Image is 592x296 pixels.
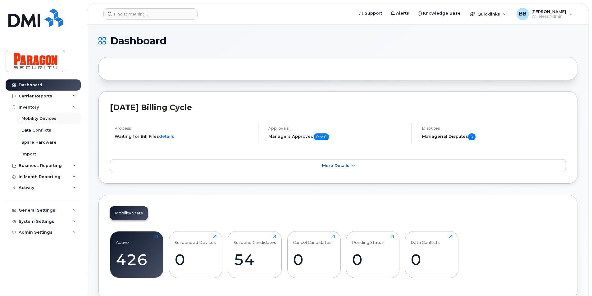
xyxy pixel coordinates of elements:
span: 0 of 0 [314,133,329,140]
span: More Details [322,163,349,168]
a: Suspend Candidates54 [234,235,276,274]
h4: Process [115,126,253,131]
div: Active [116,235,129,245]
h4: Approvals [268,126,406,131]
h2: [DATE] Billing Cycle [110,103,566,112]
a: details [159,134,174,139]
div: Data Conflicts [411,235,440,245]
a: Active426 [116,235,158,274]
div: 0 [411,250,453,269]
div: Pending Status [352,235,384,245]
h4: Disputes [422,126,566,131]
li: Waiting for Bill Files [115,133,253,139]
span: 0 [468,133,476,140]
div: Suspended Devices [175,235,216,245]
div: 54 [234,250,276,269]
div: Cancel Candidates [293,235,331,245]
div: 0 [293,250,335,269]
h5: Managerial Disputes [422,133,566,140]
span: Dashboard [110,36,166,46]
a: Pending Status0 [352,235,394,274]
a: Suspended Devices0 [175,235,216,274]
div: Suspend Candidates [234,235,276,245]
div: 0 [352,250,394,269]
div: 0 [175,250,216,269]
a: Data Conflicts0 [411,235,453,274]
a: Cancel Candidates0 [293,235,335,274]
h5: Managers Approved [268,133,406,140]
div: 426 [116,250,158,269]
